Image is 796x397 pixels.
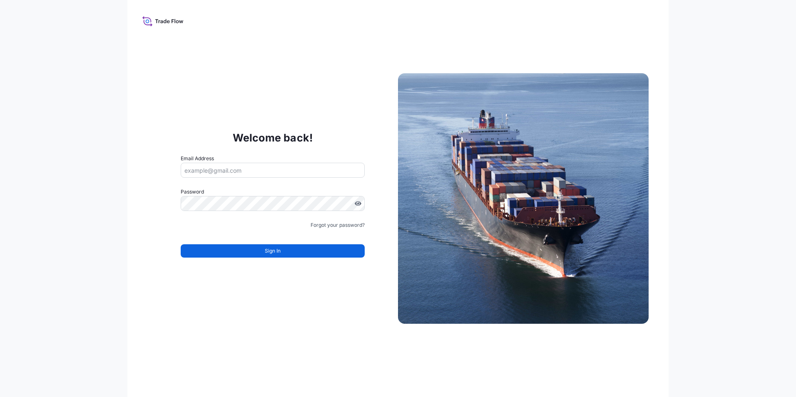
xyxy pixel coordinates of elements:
p: Welcome back! [233,131,313,144]
img: Ship illustration [398,73,649,324]
button: Show password [355,200,361,207]
a: Forgot your password? [311,221,365,229]
label: Email Address [181,154,214,163]
label: Password [181,188,365,196]
span: Sign In [265,247,281,255]
input: example@gmail.com [181,163,365,178]
button: Sign In [181,244,365,258]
